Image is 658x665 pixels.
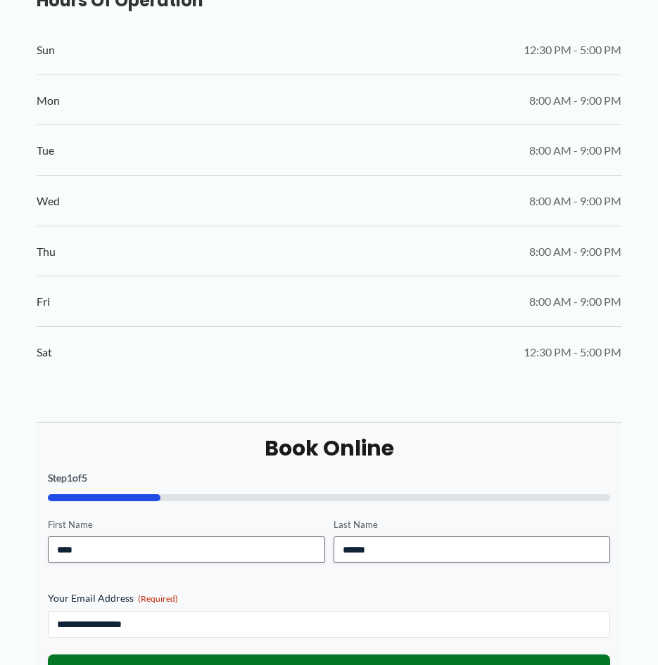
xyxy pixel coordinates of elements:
[37,191,60,212] span: Wed
[138,593,178,604] span: (Required)
[37,90,60,111] span: Mon
[334,518,611,531] label: Last Name
[67,472,72,484] span: 1
[37,342,52,363] span: Sat
[529,291,621,312] span: 8:00 AM - 9:00 PM
[529,191,621,212] span: 8:00 AM - 9:00 PM
[524,342,621,363] span: 12:30 PM - 5:00 PM
[529,241,621,262] span: 8:00 AM - 9:00 PM
[48,518,325,531] label: First Name
[37,39,55,60] span: Sun
[37,241,56,262] span: Thu
[37,291,50,312] span: Fri
[48,473,610,483] p: Step of
[48,591,610,605] label: Your Email Address
[529,90,621,111] span: 8:00 AM - 9:00 PM
[82,472,87,484] span: 5
[48,434,610,462] h2: Book Online
[37,140,54,161] span: Tue
[529,140,621,161] span: 8:00 AM - 9:00 PM
[524,39,621,60] span: 12:30 PM - 5:00 PM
